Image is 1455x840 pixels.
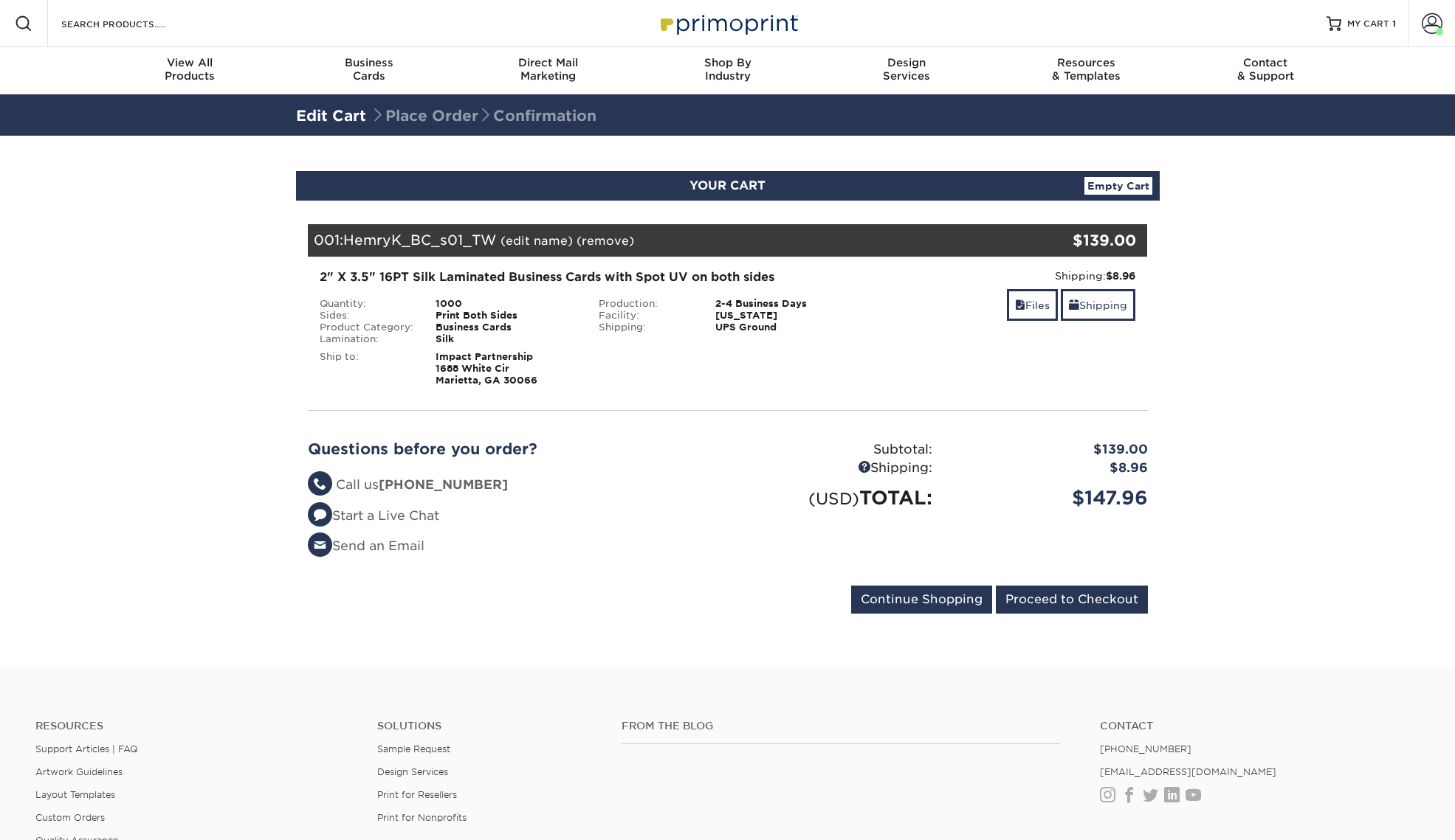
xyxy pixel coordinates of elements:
[1176,56,1355,83] div: & Support
[100,47,280,94] a: View AllProducts
[622,720,1060,732] h4: From the Blog
[704,310,867,322] div: [US_STATE]
[1176,47,1355,94] a: Contact& Support
[1015,299,1025,311] span: files
[35,789,115,800] a: Layout Templates
[279,56,458,83] div: Cards
[1084,177,1152,195] a: Empty Cart
[279,56,458,69] span: Business
[296,107,366,125] a: Edit Cart
[377,766,448,777] a: Design Services
[1100,766,1276,777] a: [EMAIL_ADDRESS][DOMAIN_NAME]
[309,322,425,333] div: Product Category:
[458,56,638,83] div: Marketing
[320,268,856,286] div: 2" X 3.5" 16PT Silk Laminated Business Cards with Spot UV on both sides
[100,56,280,69] span: View All
[377,812,467,823] a: Print for Nonprofits
[1069,299,1079,311] span: shipping
[943,459,1159,478] div: $8.96
[638,56,817,83] div: Industry
[343,232,496,248] span: HemryK_BC_s01_TW
[308,224,1008,257] div: 001:
[588,322,704,333] div: Shipping:
[654,7,802,39] img: Primoprint
[35,766,123,777] a: Artwork Guidelines
[943,440,1159,459] div: $139.00
[100,56,280,83] div: Products
[279,47,458,94] a: BusinessCards
[309,351,425,386] div: Ship to:
[377,789,457,800] a: Print for Resellers
[638,47,817,94] a: Shop ByIndustry
[689,178,766,192] span: YOUR CART
[309,298,425,310] div: Quantity:
[1100,720,1420,732] a: Contact
[458,56,638,69] span: Direct Mail
[997,47,1176,94] a: Resources& Templates
[878,268,1136,283] div: Shipping:
[371,107,596,125] span: Place Order Confirmation
[817,56,997,83] div: Services
[1176,56,1355,69] span: Contact
[308,538,424,553] a: Send an Email
[704,322,867,333] div: UPS Ground
[1106,270,1135,282] strong: $8.96
[501,234,573,248] a: (edit name)
[1007,289,1058,321] a: Files
[728,459,943,478] div: Shipping:
[379,477,508,492] strong: [PHONE_NUMBER]
[424,333,588,345] div: Silk
[424,322,588,333] div: Business Cards
[817,56,997,69] span: Design
[817,47,997,94] a: DesignServices
[35,720,355,732] h4: Resources
[35,743,138,754] a: Support Articles | FAQ
[577,234,634,248] a: (remove)
[588,310,704,322] div: Facility:
[308,440,717,458] h2: Questions before you order?
[996,586,1148,614] input: Proceed to Checkout
[309,310,425,322] div: Sides:
[943,484,1159,512] div: $147.96
[424,310,588,322] div: Print Both Sides
[1392,18,1396,29] span: 1
[309,333,425,345] div: Lamination:
[1100,743,1191,754] a: [PHONE_NUMBER]
[704,298,867,310] div: 2-4 Business Days
[1347,18,1389,30] span: MY CART
[308,476,717,495] li: Call us
[436,351,537,386] strong: Impact Partnership 1688 White Cir Marietta, GA 30066
[308,508,439,523] a: Start a Live Chat
[728,484,943,512] div: TOTAL:
[1008,229,1137,251] div: $139.00
[424,298,588,310] div: 1000
[808,489,859,508] small: (USD)
[377,743,450,754] a: Sample Request
[458,47,638,94] a: Direct MailMarketing
[60,15,204,32] input: SEARCH PRODUCTS.....
[35,812,105,823] a: Custom Orders
[728,440,943,459] div: Subtotal:
[997,56,1176,69] span: Resources
[638,56,817,69] span: Shop By
[851,586,992,614] input: Continue Shopping
[377,720,599,732] h4: Solutions
[1061,289,1135,321] a: Shipping
[997,56,1176,83] div: & Templates
[588,298,704,310] div: Production:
